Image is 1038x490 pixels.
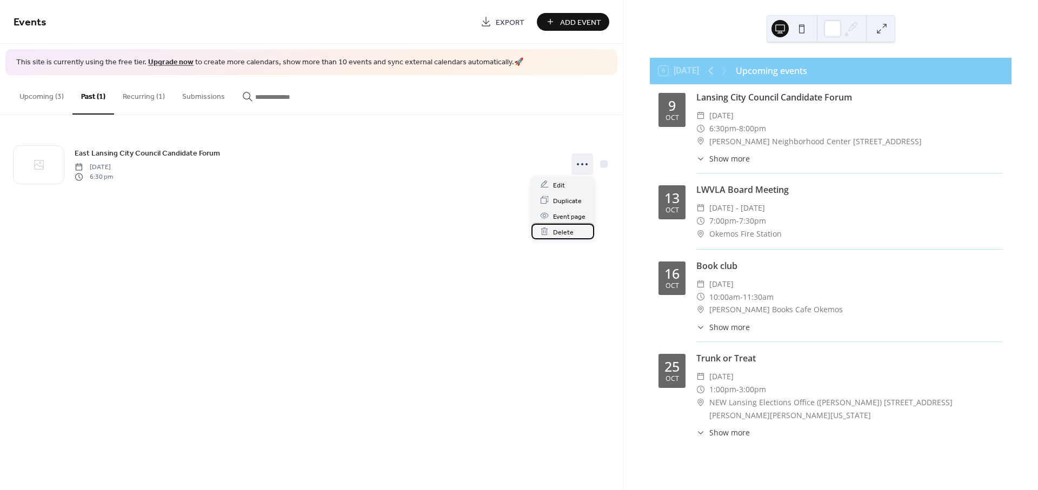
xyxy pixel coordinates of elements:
div: ​ [696,303,705,316]
span: Edit [553,179,565,191]
div: Oct [666,283,679,290]
span: Okemos Fire Station [709,227,782,240]
div: ​ [696,227,705,240]
button: Recurring (1) [114,75,174,113]
span: Duplicate [553,195,582,206]
span: Show more [709,153,750,164]
span: - [736,122,739,135]
span: 6:30pm [709,122,736,135]
div: Book club [696,259,1003,272]
span: This site is currently using the free tier. to create more calendars, show more than 10 events an... [16,57,523,68]
span: - [736,214,739,227]
span: 8:00pm [739,122,766,135]
span: - [736,383,739,396]
span: Delete [553,226,574,238]
a: Export [473,13,533,31]
span: [DATE] [709,278,734,291]
span: Show more [709,321,750,333]
div: ​ [696,153,705,164]
div: Oct [666,115,679,122]
button: Add Event [537,13,609,31]
span: 1:00pm [709,383,736,396]
div: ​ [696,135,705,148]
span: [DATE] [75,162,113,172]
div: ​ [696,370,705,383]
span: [DATE] [709,109,734,122]
div: Lansing City Council Candidate Forum [696,91,1003,104]
div: ​ [696,396,705,409]
span: NEW Lansing Elections Office ([PERSON_NAME]) [STREET_ADDRESS][PERSON_NAME][PERSON_NAME][US_STATE] [709,396,1003,422]
div: ​ [696,214,705,227]
button: Submissions [174,75,234,113]
span: [DATE] - [DATE] [709,202,765,214]
span: Event page [553,211,585,222]
span: Export [496,17,524,28]
div: ​ [696,291,705,304]
div: Upcoming events [736,64,807,77]
button: ​Show more [696,427,750,438]
button: Upcoming (3) [11,75,72,113]
div: 25 [664,360,680,373]
div: ​ [696,383,705,396]
span: [PERSON_NAME] Books Cafe Okemos [709,303,843,316]
div: 9 [668,99,676,112]
a: Upgrade now [148,55,194,70]
div: ​ [696,427,705,438]
span: 6:30 pm [75,172,113,182]
span: 7:00pm [709,214,736,227]
span: Show more [709,427,750,438]
div: 16 [664,267,680,280]
a: East Lansing City Council Candidate Forum [75,147,220,159]
div: ​ [696,122,705,135]
span: Add Event [560,17,601,28]
span: 10:00am [709,291,740,304]
div: Oct [666,375,679,382]
div: 13 [664,191,680,205]
span: 7:30pm [739,214,766,227]
div: Trunk or Treat [696,352,1003,365]
div: ​ [696,278,705,291]
span: 11:30am [743,291,774,304]
span: East Lansing City Council Candidate Forum [75,147,220,159]
div: ​ [696,202,705,214]
div: ​ [696,109,705,122]
span: Events [14,12,46,33]
div: LWVLA Board Meeting [696,183,1003,196]
span: [DATE] [709,370,734,383]
button: ​Show more [696,153,750,164]
span: 3:00pm [739,383,766,396]
div: Oct [666,207,679,214]
button: Past (1) [72,75,114,115]
button: ​Show more [696,321,750,333]
div: ​ [696,321,705,333]
span: - [740,291,743,304]
span: [PERSON_NAME] Neighborhood Center [STREET_ADDRESS] [709,135,922,148]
